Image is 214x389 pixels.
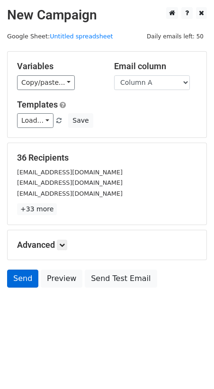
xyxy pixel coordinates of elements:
h5: Variables [17,61,100,72]
a: Send Test Email [85,270,157,288]
small: [EMAIL_ADDRESS][DOMAIN_NAME] [17,190,123,197]
a: Templates [17,100,58,109]
a: Send [7,270,38,288]
span: Daily emails left: 50 [143,31,207,42]
a: Untitled spreadsheet [50,33,113,40]
a: Copy/paste... [17,75,75,90]
a: Preview [41,270,82,288]
a: Daily emails left: 50 [143,33,207,40]
small: [EMAIL_ADDRESS][DOMAIN_NAME] [17,169,123,176]
small: Google Sheet: [7,33,113,40]
h2: New Campaign [7,7,207,23]
a: +33 more [17,203,57,215]
button: Save [68,113,93,128]
iframe: Chat Widget [167,344,214,389]
h5: 36 Recipients [17,153,197,163]
a: Load... [17,113,53,128]
h5: Advanced [17,240,197,250]
h5: Email column [114,61,197,72]
small: [EMAIL_ADDRESS][DOMAIN_NAME] [17,179,123,186]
